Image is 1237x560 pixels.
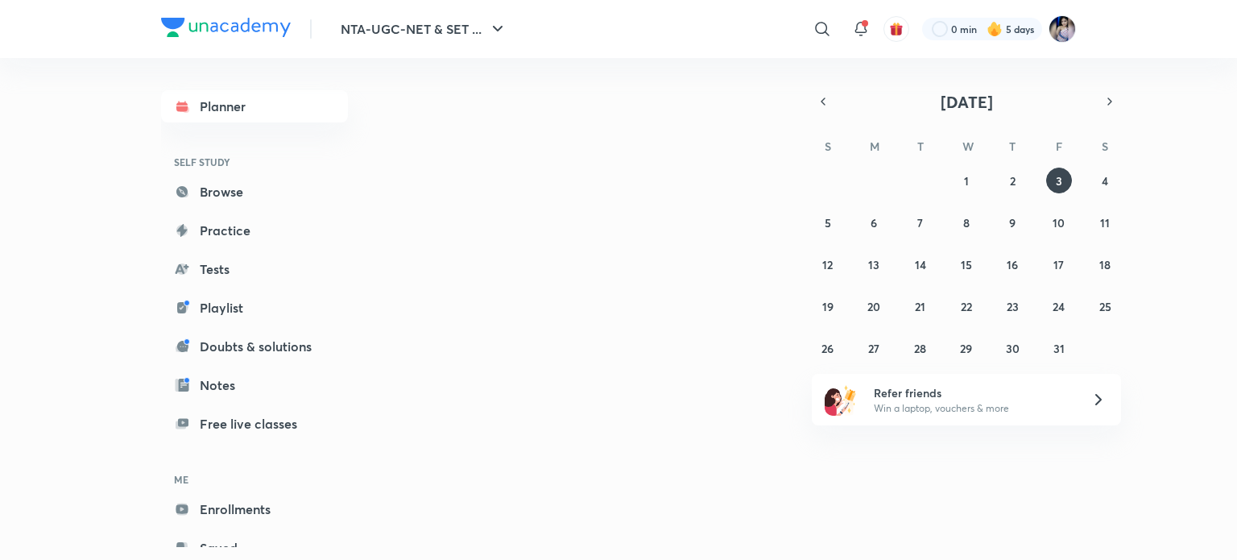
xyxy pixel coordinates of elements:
button: October 20, 2025 [861,293,887,319]
button: October 26, 2025 [815,335,841,361]
img: referral [825,384,857,416]
abbr: October 29, 2025 [960,341,972,356]
img: Company Logo [161,18,291,37]
button: October 18, 2025 [1092,251,1118,277]
abbr: October 8, 2025 [963,215,970,230]
abbr: Thursday [1009,139,1016,154]
abbr: October 26, 2025 [821,341,834,356]
h6: Refer friends [874,384,1072,401]
button: October 16, 2025 [999,251,1025,277]
abbr: October 17, 2025 [1053,257,1064,272]
abbr: October 1, 2025 [964,173,969,189]
abbr: October 16, 2025 [1007,257,1018,272]
button: October 2, 2025 [999,168,1025,193]
button: NTA-UGC-NET & SET ... [331,13,517,45]
button: October 9, 2025 [999,209,1025,235]
h6: ME [161,466,348,493]
button: October 15, 2025 [954,251,979,277]
abbr: October 4, 2025 [1102,173,1108,189]
abbr: October 2, 2025 [1010,173,1016,189]
button: October 30, 2025 [999,335,1025,361]
abbr: Friday [1056,139,1062,154]
button: October 6, 2025 [861,209,887,235]
abbr: October 15, 2025 [961,257,972,272]
button: October 25, 2025 [1092,293,1118,319]
img: streak [987,21,1003,37]
button: avatar [883,16,909,42]
button: October 4, 2025 [1092,168,1118,193]
abbr: October 14, 2025 [915,257,926,272]
abbr: October 19, 2025 [822,299,834,314]
abbr: October 22, 2025 [961,299,972,314]
abbr: October 11, 2025 [1100,215,1110,230]
button: [DATE] [834,90,1098,113]
abbr: October 5, 2025 [825,215,831,230]
a: Notes [161,369,348,401]
button: October 1, 2025 [954,168,979,193]
button: October 8, 2025 [954,209,979,235]
button: October 10, 2025 [1046,209,1072,235]
button: October 19, 2025 [815,293,841,319]
abbr: October 20, 2025 [867,299,880,314]
abbr: October 28, 2025 [914,341,926,356]
abbr: October 3, 2025 [1056,173,1062,189]
abbr: Saturday [1102,139,1108,154]
button: October 27, 2025 [861,335,887,361]
abbr: October 24, 2025 [1053,299,1065,314]
img: Tanya Gautam [1049,15,1076,43]
a: Practice [161,214,348,247]
abbr: Wednesday [962,139,974,154]
abbr: October 12, 2025 [822,257,833,272]
abbr: October 13, 2025 [868,257,879,272]
abbr: October 10, 2025 [1053,215,1065,230]
button: October 17, 2025 [1046,251,1072,277]
abbr: October 6, 2025 [871,215,877,230]
button: October 22, 2025 [954,293,979,319]
button: October 7, 2025 [908,209,933,235]
button: October 23, 2025 [999,293,1025,319]
button: October 21, 2025 [908,293,933,319]
h6: SELF STUDY [161,148,348,176]
abbr: October 30, 2025 [1006,341,1020,356]
abbr: Sunday [825,139,831,154]
abbr: Monday [870,139,879,154]
button: October 3, 2025 [1046,168,1072,193]
button: October 14, 2025 [908,251,933,277]
p: Win a laptop, vouchers & more [874,401,1072,416]
a: Planner [161,90,348,122]
abbr: October 7, 2025 [917,215,923,230]
a: Tests [161,253,348,285]
button: October 31, 2025 [1046,335,1072,361]
img: avatar [889,22,904,36]
a: Browse [161,176,348,208]
abbr: October 23, 2025 [1007,299,1019,314]
button: October 12, 2025 [815,251,841,277]
button: October 24, 2025 [1046,293,1072,319]
abbr: October 9, 2025 [1009,215,1016,230]
button: October 28, 2025 [908,335,933,361]
abbr: Tuesday [917,139,924,154]
abbr: October 18, 2025 [1099,257,1111,272]
button: October 5, 2025 [815,209,841,235]
a: Doubts & solutions [161,330,348,363]
abbr: October 31, 2025 [1053,341,1065,356]
span: [DATE] [941,91,993,113]
button: October 29, 2025 [954,335,979,361]
abbr: October 25, 2025 [1099,299,1111,314]
abbr: October 27, 2025 [868,341,879,356]
abbr: October 21, 2025 [915,299,925,314]
a: Playlist [161,292,348,324]
button: October 13, 2025 [861,251,887,277]
a: Free live classes [161,408,348,440]
button: October 11, 2025 [1092,209,1118,235]
a: Enrollments [161,493,348,525]
a: Company Logo [161,18,291,41]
